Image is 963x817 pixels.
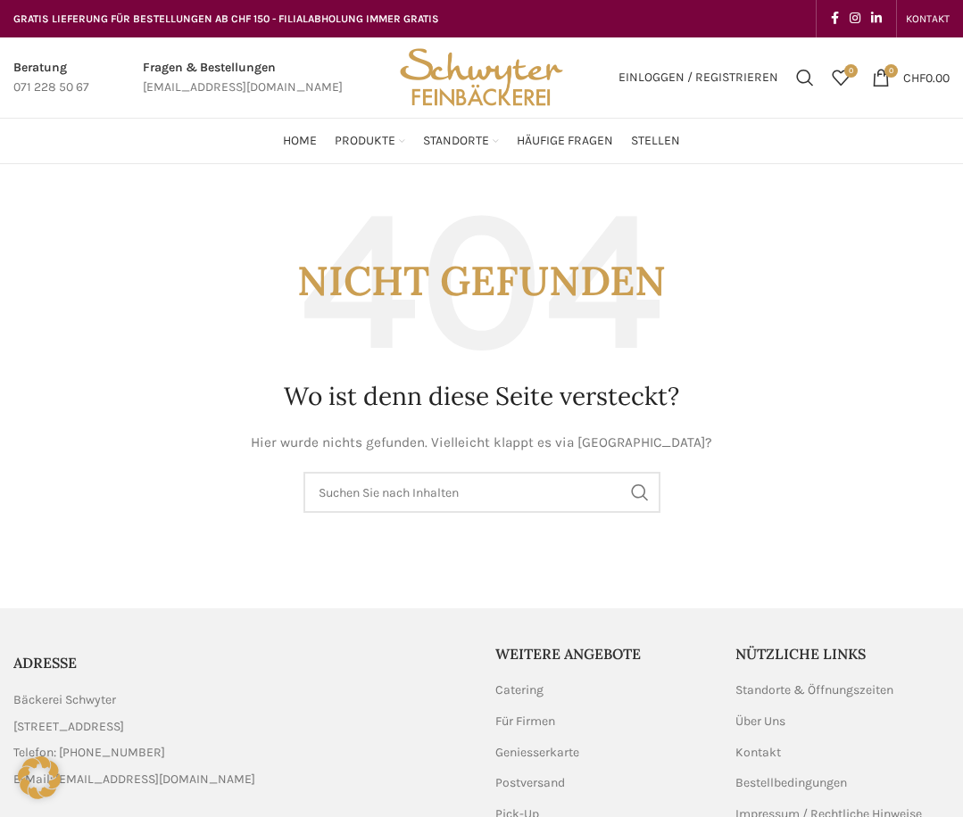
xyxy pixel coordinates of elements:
div: Secondary navigation [897,1,959,37]
a: Häufige Fragen [517,123,613,159]
span: Einloggen / Registrieren [618,71,778,84]
h3: Nicht gefunden [13,200,950,361]
a: Geniesserkarte [495,744,581,762]
a: Site logo [394,69,569,84]
span: 0 [844,64,858,78]
span: [STREET_ADDRESS] [13,717,124,737]
a: Produkte [335,123,405,159]
input: Suchen [303,472,660,513]
a: Catering [495,681,545,699]
h5: Weitere Angebote [495,644,710,664]
a: Standorte & Öffnungszeiten [735,681,895,699]
span: Stellen [631,133,680,150]
a: Home [283,123,317,159]
span: KONTAKT [906,12,950,25]
span: Produkte [335,133,395,150]
a: Stellen [631,123,680,159]
span: GRATIS LIEFERUNG FÜR BESTELLUNGEN AB CHF 150 - FILIALABHOLUNG IMMER GRATIS [13,12,439,25]
a: Standorte [423,123,499,159]
span: Home [283,133,317,150]
a: Bestellbedingungen [735,774,849,792]
span: Häufige Fragen [517,133,613,150]
a: KONTAKT [906,1,950,37]
a: Infobox link [143,58,343,98]
a: Einloggen / Registrieren [610,60,787,95]
a: Kontakt [735,744,783,762]
a: Über Uns [735,713,787,730]
a: Instagram social link [844,6,866,31]
h1: Wo ist denn diese Seite versteckt? [13,379,950,414]
span: 0 [884,64,898,78]
bdi: 0.00 [903,70,950,85]
span: ADRESSE [13,654,77,672]
a: Suchen [787,60,823,95]
a: 0 [823,60,859,95]
a: List item link [13,743,469,763]
span: Standorte [423,133,489,150]
p: Hier wurde nichts gefunden. Vielleicht klappt es via [GEOGRAPHIC_DATA]? [13,432,950,454]
a: Facebook social link [826,6,844,31]
span: Bäckerei Schwyter [13,690,116,710]
div: Meine Wunschliste [823,60,859,95]
span: E-Mail: [EMAIL_ADDRESS][DOMAIN_NAME] [13,770,255,789]
a: Infobox link [13,58,89,98]
h5: Nützliche Links [735,644,950,664]
a: Postversand [495,774,567,792]
a: Linkedin social link [866,6,887,31]
a: Für Firmen [495,713,557,730]
a: 0 CHF0.00 [863,60,959,95]
div: Main navigation [4,123,959,159]
img: Bäckerei Schwyter [394,37,569,118]
span: CHF [903,70,926,85]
